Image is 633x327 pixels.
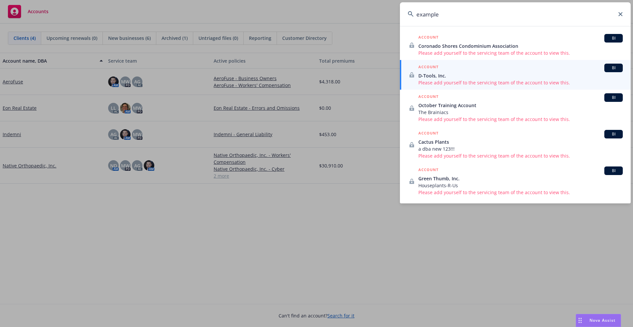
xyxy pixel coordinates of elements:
span: Cactus Plants [418,138,623,145]
button: Nova Assist [576,314,621,327]
a: ACCOUNTBICactus Plantsa dba new 123!!!Please add yourself to the servicing team of the account to... [400,126,631,163]
h5: ACCOUNT [418,93,438,101]
span: Houseplants-R-Us [418,182,623,189]
span: BI [607,35,620,41]
span: October Training Account [418,102,623,109]
span: Please add yourself to the servicing team of the account to view this. [418,49,623,56]
span: BI [607,65,620,71]
a: ACCOUNTBIOctober Training AccountThe BrainiacsPlease add yourself to the servicing team of the ac... [400,90,631,126]
a: ACCOUNTBICoronado Shores Condominium AssociationPlease add yourself to the servicing team of the ... [400,30,631,60]
span: Please add yourself to the servicing team of the account to view this. [418,79,623,86]
span: The Brainiacs [418,109,623,116]
span: Green Thumb, Inc. [418,175,623,182]
span: Nova Assist [589,317,616,323]
input: Search... [400,2,631,26]
span: BI [607,95,620,101]
h5: ACCOUNT [418,64,438,72]
span: D-Tools, Inc. [418,72,623,79]
h5: ACCOUNT [418,130,438,138]
span: Please add yourself to the servicing team of the account to view this. [418,189,623,196]
span: BI [607,131,620,137]
h5: ACCOUNT [418,34,438,42]
span: Please add yourself to the servicing team of the account to view this. [418,116,623,123]
a: ACCOUNTBID-Tools, Inc.Please add yourself to the servicing team of the account to view this. [400,60,631,90]
h5: ACCOUNT [418,166,438,174]
a: ACCOUNTBIGreen Thumb, Inc.Houseplants-R-UsPlease add yourself to the servicing team of the accoun... [400,163,631,199]
span: Coronado Shores Condominium Association [418,43,623,49]
span: Please add yourself to the servicing team of the account to view this. [418,152,623,159]
div: Drag to move [576,314,584,327]
span: BI [607,168,620,174]
span: a dba new 123!!! [418,145,623,152]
